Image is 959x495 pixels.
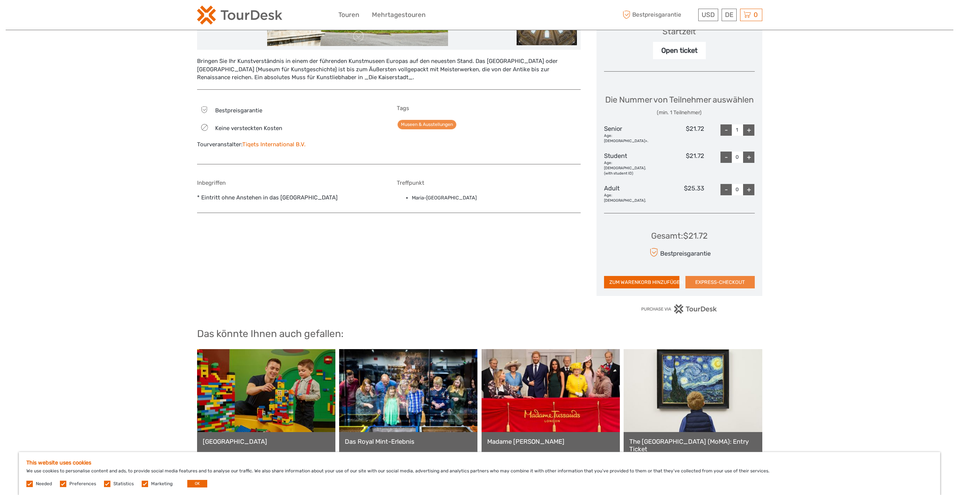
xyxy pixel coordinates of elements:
a: [GEOGRAPHIC_DATA] [203,438,330,445]
div: Age: [DEMOGRAPHIC_DATA]. (with student ID) [604,160,654,176]
span: 0 [753,11,759,18]
a: Tiqets International B.V. [242,141,306,148]
li: Maria-[GEOGRAPHIC_DATA] [412,194,581,202]
div: Student [604,152,654,176]
div: Adult [604,184,654,204]
h2: Das könnte Ihnen auch gefallen: [197,328,762,340]
div: DE [722,9,737,21]
button: ZUM WARENKORB HINZUFÜGEN [604,276,679,289]
div: Senior [604,124,654,144]
div: - [720,124,732,136]
button: EXPRESS-CHECKOUT [685,276,755,289]
div: $21.72 [654,124,704,144]
div: - [720,184,732,195]
div: $21.72 [654,152,704,176]
div: (min. 1 Teilnehmer) [605,109,754,116]
div: Tourveranstalter: [197,141,381,149]
label: Statistics [113,481,134,487]
span: Keine versteckten Kosten [215,125,282,132]
a: Museen & Ausstellungen [398,120,456,129]
div: Open ticket [653,42,706,59]
span: Bestpreisgarantie [621,9,696,21]
span: Bestpreisgarantie [215,107,262,114]
img: 2254-3441b4b5-4e5f-4d00-b396-31f1d84a6ebf_logo_small.png [197,6,282,25]
label: Needed [36,481,52,487]
button: Open LiveChat chat widget [87,12,96,21]
div: Bestpreisgarantie [648,246,711,259]
div: + [743,124,754,136]
a: Madame [PERSON_NAME] [487,438,614,445]
a: Mehrtagestouren [372,9,425,20]
p: We're away right now. Please check back later! [11,13,85,19]
div: - [720,152,732,163]
div: We use cookies to personalise content and ads, to provide social media features and to analyse ou... [19,452,940,495]
div: Bringen Sie Ihr Kunstverständnis in einem der führenden Kunstmuseen Europas auf den neuesten Stan... [197,57,581,81]
label: Marketing [151,481,173,487]
a: The [GEOGRAPHIC_DATA] (MoMA): Entry Ticket [629,438,756,453]
h5: Inbegriffen [197,179,381,186]
button: OK [187,480,207,487]
div: Gesamt : $21.72 [651,230,708,242]
div: Age: [DEMOGRAPHIC_DATA]+. [604,133,654,144]
a: Touren [338,9,359,20]
h5: This website uses cookies [26,460,933,466]
span: USD [702,11,715,18]
h5: Tags [397,105,581,112]
div: Age: [DEMOGRAPHIC_DATA]. [604,193,654,203]
div: $25.33 [654,184,704,204]
h5: Treffpunkt [397,179,581,186]
div: + [743,152,754,163]
div: + [743,184,754,195]
div: * Eintritt ohne Anstehen in das [GEOGRAPHIC_DATA] [197,179,381,205]
a: Das Royal Mint-Erlebnis [345,438,472,445]
label: Preferences [69,481,96,487]
img: PurchaseViaTourDesk.png [641,304,717,314]
div: Startzeit [662,26,696,37]
div: Die Nummer von Teilnehmer auswählen [605,94,754,116]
